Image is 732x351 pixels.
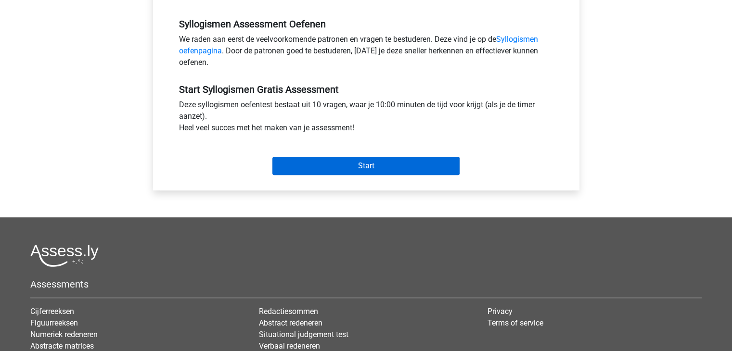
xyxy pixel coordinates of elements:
a: Numeriek redeneren [30,330,98,339]
div: Deze syllogismen oefentest bestaat uit 10 vragen, waar je 10:00 minuten de tijd voor krijgt (als ... [172,99,561,138]
a: Situational judgement test [259,330,348,339]
input: Start [272,157,460,175]
a: Abstracte matrices [30,341,94,351]
div: We raden aan eerst de veelvoorkomende patronen en vragen te bestuderen. Deze vind je op de . Door... [172,34,561,72]
a: Cijferreeksen [30,307,74,316]
h5: Start Syllogismen Gratis Assessment [179,84,553,95]
img: Assessly logo [30,244,99,267]
a: Terms of service [488,318,543,327]
a: Redactiesommen [259,307,318,316]
a: Abstract redeneren [259,318,322,327]
h5: Assessments [30,278,702,290]
h5: Syllogismen Assessment Oefenen [179,18,553,30]
a: Privacy [488,307,513,316]
a: Verbaal redeneren [259,341,320,351]
a: Figuurreeksen [30,318,78,327]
